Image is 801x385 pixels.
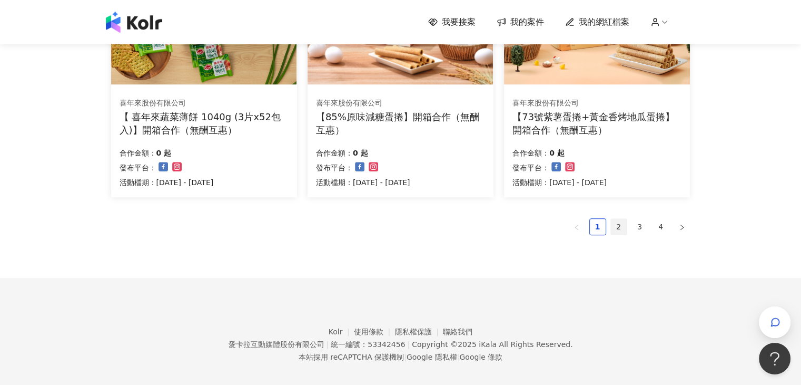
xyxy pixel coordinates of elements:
div: 【 喜年來蔬菜薄餅 1040g (3片x52包入)】開箱合作（無酬互惠） [120,110,289,137]
iframe: Help Scout Beacon - Open [759,343,790,374]
a: 3 [632,219,648,235]
span: | [457,353,460,361]
a: Google 條款 [459,353,502,361]
p: 0 起 [353,147,368,159]
li: 4 [652,218,669,235]
span: 我要接案 [442,16,476,28]
div: Copyright © 2025 All Rights Reserved. [412,340,572,349]
p: 活動檔期：[DATE] - [DATE] [120,176,214,189]
div: 【85%原味減糖蛋捲】開箱合作（無酬互惠） [316,110,485,137]
p: 活動檔期：[DATE] - [DATE] [316,176,410,189]
p: 合作金額： [512,147,549,159]
li: 3 [631,218,648,235]
span: 我的案件 [510,16,544,28]
p: 合作金額： [120,147,156,159]
div: 統一編號：53342456 [331,340,405,349]
span: 我的網紅檔案 [579,16,629,28]
div: 愛卡拉互動媒體股份有限公司 [228,340,324,349]
a: iKala [479,340,497,349]
p: 0 起 [156,147,172,159]
p: 合作金額： [316,147,353,159]
button: right [674,218,690,235]
li: Next Page [674,218,690,235]
a: 1 [590,219,606,235]
a: 我的網紅檔案 [565,16,629,28]
a: 聯絡我們 [443,328,472,336]
li: Previous Page [568,218,585,235]
span: | [326,340,329,349]
p: 活動檔期：[DATE] - [DATE] [512,176,607,189]
img: logo [106,12,162,33]
span: 本站採用 reCAPTCHA 保護機制 [299,351,502,363]
button: left [568,218,585,235]
div: 喜年來股份有限公司 [120,98,288,109]
a: 使用條款 [354,328,395,336]
a: 我要接案 [428,16,476,28]
a: 我的案件 [497,16,544,28]
div: 喜年來股份有限公司 [512,98,681,109]
a: 隱私權保護 [395,328,443,336]
a: Google 隱私權 [407,353,457,361]
div: 喜年來股份有限公司 [316,98,484,109]
p: 發布平台： [120,161,156,174]
p: 發布平台： [512,161,549,174]
a: Kolr [329,328,354,336]
li: 2 [610,218,627,235]
span: left [573,224,580,230]
a: 4 [653,219,669,235]
li: 1 [589,218,606,235]
p: 0 起 [549,147,565,159]
p: 發布平台： [316,161,353,174]
span: | [404,353,407,361]
div: 【73號紫薯蛋捲+黃金香烤地瓜蛋捲】開箱合作（無酬互惠） [512,110,681,137]
a: 2 [611,219,627,235]
span: | [407,340,410,349]
span: right [679,224,685,230]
